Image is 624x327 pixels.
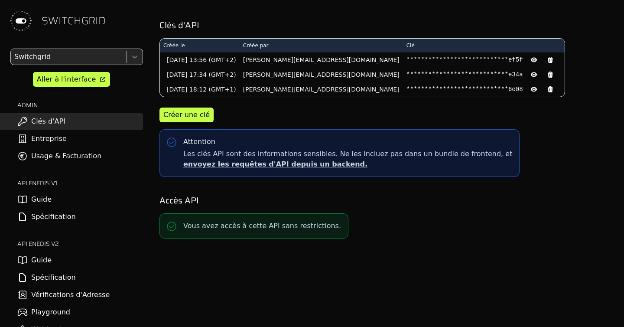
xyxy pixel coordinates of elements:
[17,101,143,109] h2: ADMIN
[183,221,341,231] p: Vous avez accès à cette API sans restrictions.
[160,52,240,67] td: [DATE] 13:56 (GMT+2)
[17,239,143,248] h2: API ENEDIS v2
[240,82,403,97] td: [PERSON_NAME][EMAIL_ADDRESS][DOMAIN_NAME]
[160,39,240,52] th: Créée le
[183,159,512,170] p: envoyez les requêtes d'API depuis un backend.
[160,82,240,97] td: [DATE] 18:12 (GMT+1)
[159,19,612,31] h2: Clés d'API
[403,39,565,52] th: Clé
[42,14,106,28] span: SWITCHGRID
[183,137,215,147] div: Attention
[163,110,210,120] div: Créer une clé
[240,39,403,52] th: Créée par
[159,194,612,206] h2: Accès API
[7,7,35,35] img: Switchgrid Logo
[159,108,214,122] button: Créer une clé
[37,74,96,85] div: Aller à l'interface
[160,67,240,82] td: [DATE] 17:34 (GMT+2)
[17,179,143,187] h2: API ENEDIS v1
[240,52,403,67] td: [PERSON_NAME][EMAIL_ADDRESS][DOMAIN_NAME]
[33,72,110,87] a: Aller à l'interface
[183,149,512,170] span: Les clés API sont des informations sensibles. Ne les incluez pas dans un bundle de frontend, et
[240,67,403,82] td: [PERSON_NAME][EMAIL_ADDRESS][DOMAIN_NAME]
